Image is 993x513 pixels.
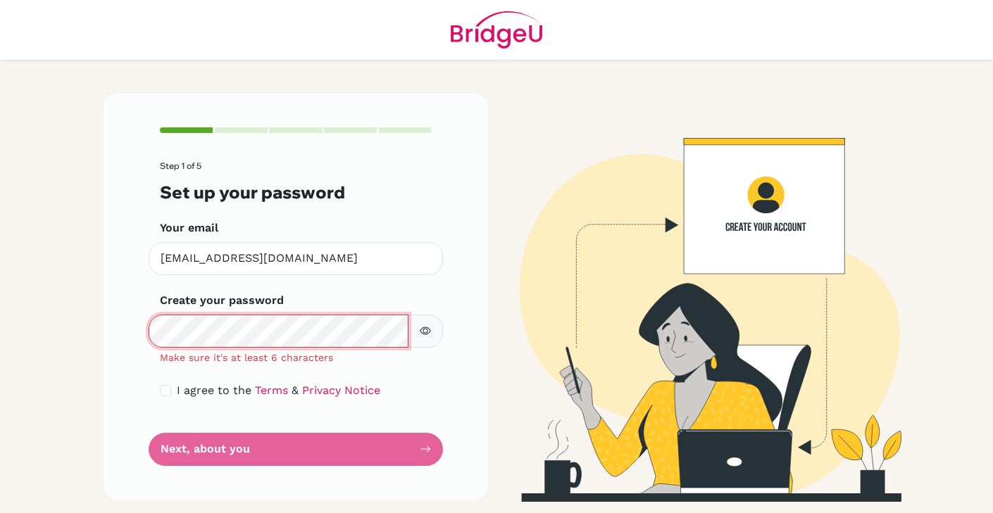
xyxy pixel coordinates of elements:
div: Make sure it's at least 6 characters [149,350,443,365]
span: & [292,384,299,397]
a: Terms [255,384,288,397]
input: Insert your email* [149,242,443,275]
span: Step 1 of 5 [160,160,201,171]
label: Create your password [160,292,284,309]
span: I agree to the [177,384,251,397]
h3: Set up your password [160,182,432,203]
a: Privacy Notice [302,384,380,397]
label: Your email [160,220,218,236]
